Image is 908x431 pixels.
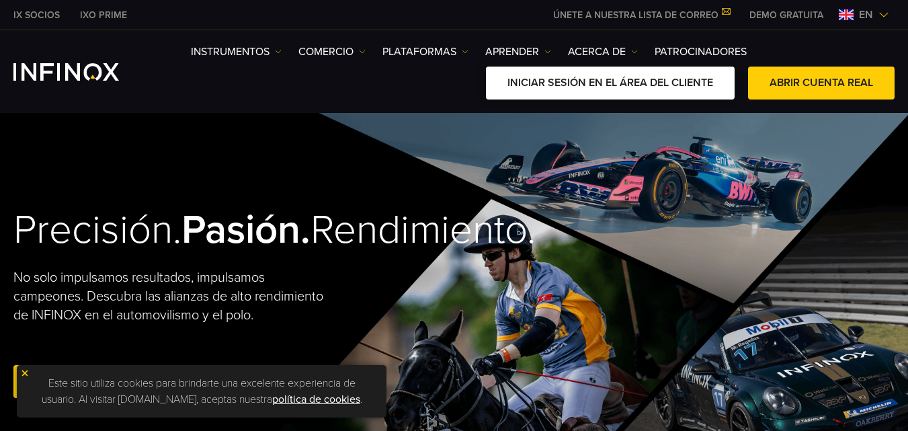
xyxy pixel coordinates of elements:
[13,63,151,81] a: Logotipo de INFINOX
[13,365,186,398] a: Abrir una cuenta real
[382,44,468,60] a: PLATAFORMAS
[739,8,833,22] a: MENÚ INFINOX
[70,8,137,22] a: INFINOX
[655,44,747,60] a: PATROCINADORES
[507,76,713,89] font: INICIAR SESIÓN EN EL ÁREA DEL CLIENTE
[485,45,539,58] font: Aprender
[486,67,735,100] a: INICIAR SESIÓN EN EL ÁREA DEL CLIENTE
[3,8,70,22] a: INFINOX
[655,45,747,58] font: PATROCINADORES
[13,270,323,323] font: No solo impulsamos resultados, impulsamos campeones. Descubra las alianzas de alto rendimiento de...
[568,45,626,58] font: ACERCA DE
[749,9,823,21] font: DEMO GRATUITA
[770,76,873,89] font: ABRIR CUENTA REAL
[181,206,311,254] font: Pasión.
[298,44,366,60] a: COMERCIO
[20,368,30,378] img: icono de cierre amarillo
[42,377,356,406] font: Este sitio utiliza cookies para brindarte una excelente experiencia de usuario. Al visitar [DOMAI...
[298,45,354,58] font: COMERCIO
[13,9,60,21] font: IX SOCIOS
[311,206,536,254] font: Rendimiento.
[13,206,181,254] font: Precisión.
[382,45,456,58] font: PLATAFORMAS
[859,8,873,22] font: en
[543,9,739,21] a: ÚNETE A NUESTRA LISTA DE CORREO
[553,9,718,21] font: ÚNETE A NUESTRA LISTA DE CORREO
[80,9,127,21] font: IXO PRIME
[748,67,895,100] a: ABRIR CUENTA REAL
[485,44,551,60] a: Aprender
[568,44,638,60] a: ACERCA DE
[360,393,362,406] font: .
[272,393,360,406] a: política de cookies
[191,44,282,60] a: Instrumentos
[191,45,270,58] font: Instrumentos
